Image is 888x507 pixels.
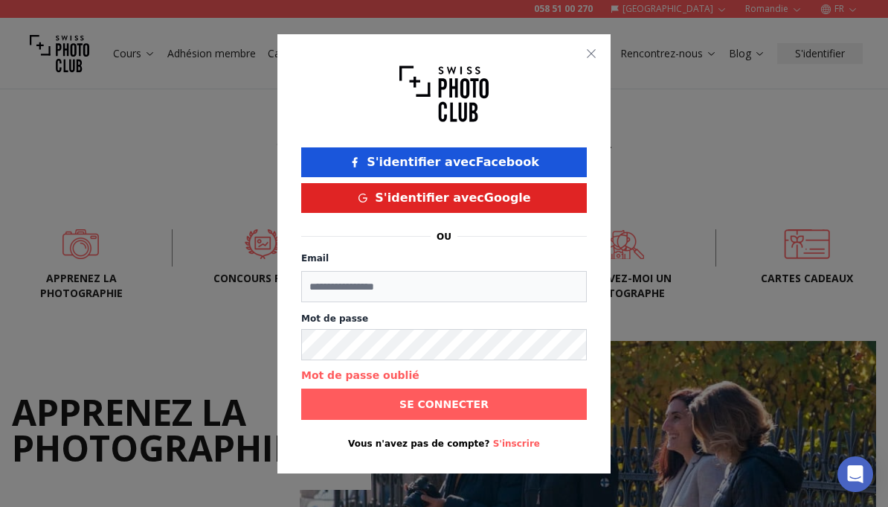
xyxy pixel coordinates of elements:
button: S'identifier avecFacebook [301,147,587,177]
button: Se connecter [301,389,587,420]
label: Email [301,253,329,264]
button: S'identifier avecGoogle [301,183,587,213]
img: Swiss photo club [399,58,489,130]
button: Mot de passe oublié [301,368,419,383]
button: S'inscrire [493,438,540,450]
p: ou [437,231,451,243]
p: Vous n'avez pas de compte? [301,438,587,450]
label: Mot de passe [301,313,587,325]
b: Se connecter [399,397,489,412]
